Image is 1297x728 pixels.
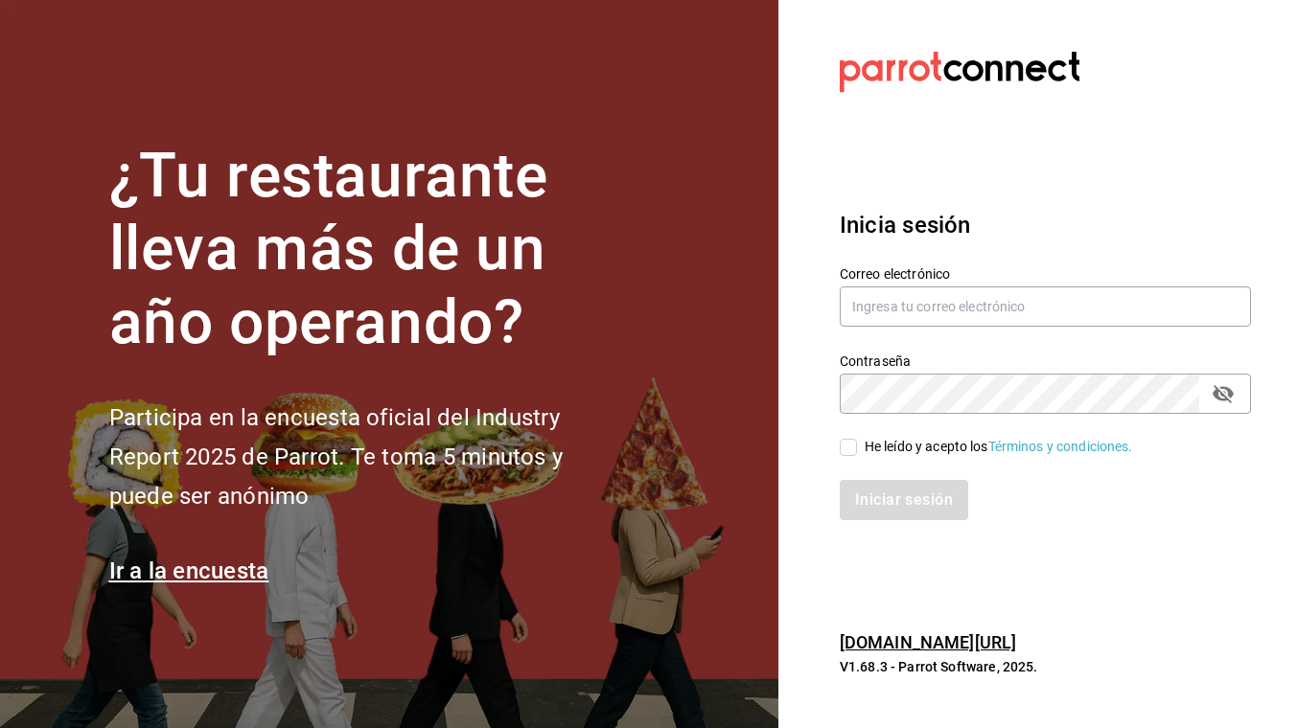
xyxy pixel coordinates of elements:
[840,266,1251,280] label: Correo electrónico
[1207,377,1239,410] button: passwordField
[109,557,269,584] a: Ir a la encuesta
[988,439,1133,454] a: Términos y condiciones.
[840,208,1251,242] h3: Inicia sesión
[865,437,1133,457] div: He leído y acepto los
[840,286,1251,327] input: Ingresa tu correo electrónico
[109,398,627,515] h2: Participa en la encuesta oficial del Industry Report 2025 de Parrot. Te toma 5 minutos y puede se...
[840,657,1251,676] p: V1.68.3 - Parrot Software, 2025.
[840,632,1016,652] a: [DOMAIN_NAME][URL]
[840,353,1251,367] label: Contraseña
[109,140,627,360] h1: ¿Tu restaurante lleva más de un año operando?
